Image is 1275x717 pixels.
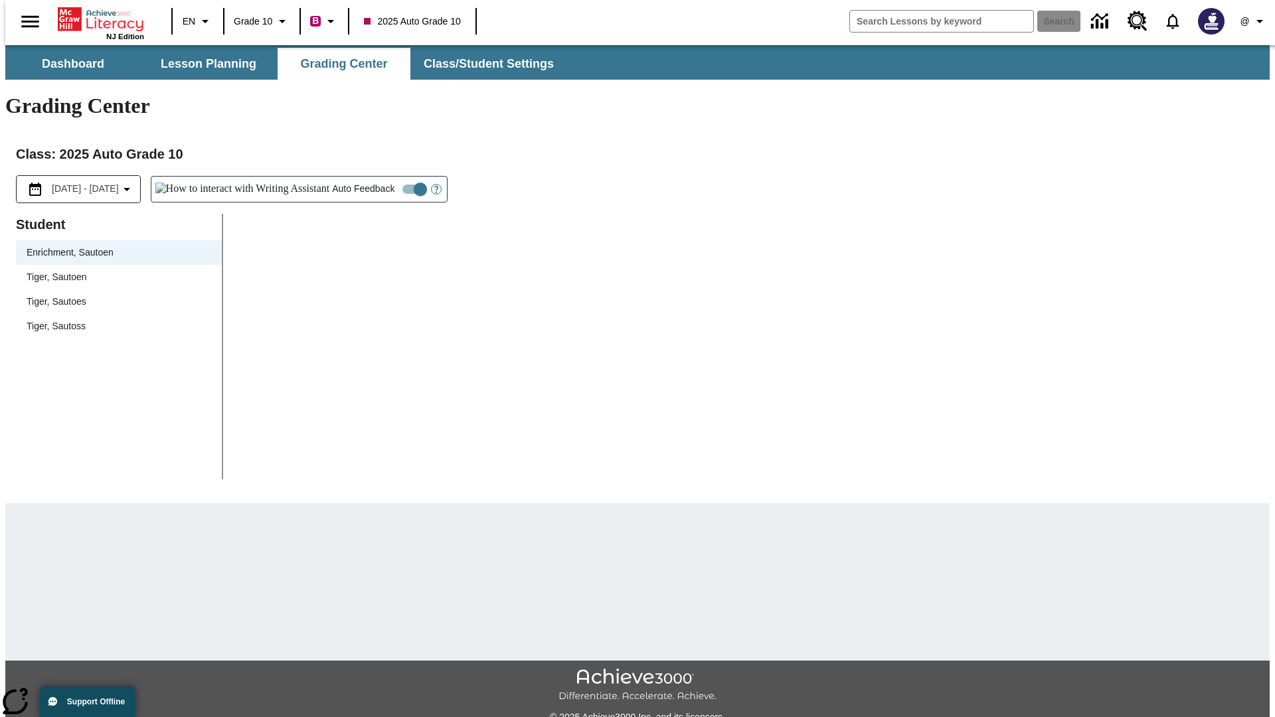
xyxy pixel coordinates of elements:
[27,246,114,260] div: Enrichment, Sautoen
[16,214,222,235] p: Student
[1120,3,1155,39] a: Resource Center, Will open in new tab
[1198,8,1225,35] img: Avatar
[119,181,135,197] svg: Collapse Date Range Filter
[1240,15,1249,29] span: @
[58,6,144,33] a: Home
[40,686,135,717] button: Support Offline
[1083,3,1120,40] a: Data Center
[5,48,566,80] div: SubNavbar
[16,265,222,289] div: Tiger, Sautoen
[1190,4,1232,39] button: Select a new avatar
[106,33,144,40] span: NJ Edition
[27,319,86,333] div: Tiger, Sautoss
[426,177,447,202] button: Open Help for Writing Assistant
[1232,9,1275,33] button: Profile/Settings
[305,9,344,33] button: Boost Class color is violet red. Change class color
[413,48,564,80] button: Class/Student Settings
[11,2,50,41] button: Open side menu
[5,94,1270,118] h1: Grading Center
[27,270,87,284] div: Tiger, Sautoen
[155,183,330,196] img: How to interact with Writing Assistant
[7,48,139,80] button: Dashboard
[228,9,296,33] button: Grade: Grade 10, Select a grade
[161,56,256,72] span: Lesson Planning
[16,240,222,265] div: Enrichment, Sautoen
[234,15,272,29] span: Grade 10
[278,48,410,80] button: Grading Center
[5,45,1270,80] div: SubNavbar
[142,48,275,80] button: Lesson Planning
[312,13,319,29] span: B
[183,15,195,29] span: EN
[558,669,717,702] img: Achieve3000 Differentiate Accelerate Achieve
[16,143,1259,165] h2: Class : 2025 Auto Grade 10
[42,56,104,72] span: Dashboard
[1155,4,1190,39] a: Notifications
[22,181,135,197] button: Select the date range menu item
[177,9,219,33] button: Language: EN, Select a language
[424,56,554,72] span: Class/Student Settings
[52,182,119,196] span: [DATE] - [DATE]
[58,5,144,40] div: Home
[16,314,222,339] div: Tiger, Sautoss
[27,295,86,309] div: Tiger, Sautoes
[67,697,125,706] span: Support Offline
[364,15,460,29] span: 2025 Auto Grade 10
[300,56,387,72] span: Grading Center
[16,289,222,314] div: Tiger, Sautoes
[850,11,1033,32] input: search field
[332,182,394,196] span: Auto Feedback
